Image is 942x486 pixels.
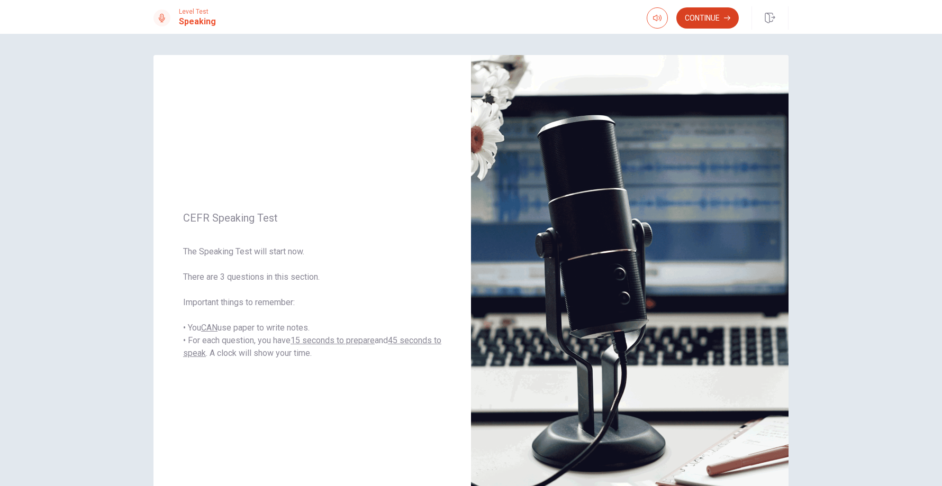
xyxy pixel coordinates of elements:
span: Level Test [179,8,216,15]
button: Continue [676,7,739,29]
h1: Speaking [179,15,216,28]
u: 15 seconds to prepare [291,335,375,345]
span: The Speaking Test will start now. There are 3 questions in this section. Important things to reme... [183,245,441,360]
span: CEFR Speaking Test [183,212,441,224]
u: CAN [201,323,218,333]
